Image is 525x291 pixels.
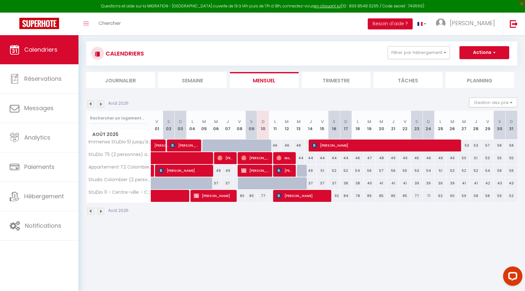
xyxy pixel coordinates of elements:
span: [PERSON_NAME] [276,190,328,202]
div: 48 [376,152,387,164]
abbr: D [510,119,513,125]
div: 53 [458,140,470,151]
div: 52 [340,165,352,177]
span: [PERSON_NAME] [312,139,459,151]
img: ... [436,18,446,28]
div: 56 [505,165,517,177]
div: 42 [482,177,494,189]
div: 48 [293,140,305,151]
th: 15 [316,111,328,140]
span: [PERSON_NAME] [241,164,269,177]
span: [PERSON_NAME] [450,19,495,27]
abbr: S [415,119,418,125]
th: 22 [399,111,411,140]
div: 54 [482,165,494,177]
div: 92 [328,190,340,202]
th: 04 [186,111,198,140]
button: Filtrer par hébergement [388,46,450,59]
div: 52 [470,165,482,177]
th: 31 [505,111,517,140]
span: Analytics [24,133,50,141]
span: Chercher [98,20,121,26]
span: [PERSON_NAME] [241,152,269,164]
span: StuDio 75 (2 personnes) avec terrasse - vue mer [87,152,152,157]
div: 44 [328,152,340,164]
abbr: D [344,119,347,125]
th: 24 [423,111,435,140]
abbr: S [498,119,501,125]
div: 43 [494,177,506,189]
div: 57 [482,140,494,151]
abbr: M [379,119,383,125]
div: 49 [387,152,399,164]
div: 44 [293,152,305,164]
div: 56 [387,165,399,177]
th: 03 [175,111,187,140]
div: 46 [423,152,435,164]
abbr: S [167,119,170,125]
div: 45 [411,152,423,164]
span: [PERSON_NAME] [276,164,292,177]
th: 07 [222,111,234,140]
abbr: L [191,119,193,125]
div: 43 [505,177,517,189]
div: 46 [269,140,281,151]
li: Semaine [158,72,227,88]
th: 17 [340,111,352,140]
abbr: L [439,119,441,125]
h3: CALENDRIERS [104,46,144,61]
abbr: S [250,119,253,125]
th: 27 [458,111,470,140]
th: 01 [151,111,163,140]
div: 78 [352,190,364,202]
div: 37 [316,177,328,189]
span: [PERSON_NAME] [194,190,233,202]
div: 49 [304,165,316,177]
div: 51 [316,165,328,177]
span: Studio Colombier (2 personnes) avec vue sur mer [87,177,152,182]
abbr: V [486,119,489,125]
th: 18 [352,111,364,140]
span: Immense StuDio 51 jusqu'à 4 personnes avec vue mer [87,140,152,144]
span: Hébergement [24,192,64,200]
abbr: M [462,119,466,125]
abbr: M [367,119,371,125]
abbr: L [357,119,359,125]
div: 58 [494,140,506,151]
div: 40 [364,177,376,189]
div: 58 [470,190,482,202]
th: 02 [163,111,175,140]
span: [PERSON_NAME] [154,136,169,148]
div: 56 [364,165,376,177]
abbr: J [309,119,312,125]
abbr: V [404,119,407,125]
div: 55 [494,152,506,164]
span: StuDio 11 - Centre-ville - Cozy [87,190,152,195]
input: Rechercher un logement... [90,112,147,124]
abbr: M [202,119,206,125]
div: 41 [387,177,399,189]
div: 52 [505,190,517,202]
div: 52 [458,165,470,177]
div: 54 [352,165,364,177]
a: [PERSON_NAME] [151,140,163,152]
div: 57 [376,165,387,177]
img: logout [510,20,518,28]
th: 20 [376,111,387,140]
th: 23 [411,111,423,140]
div: 41 [376,177,387,189]
th: 09 [245,111,257,140]
div: 41 [470,177,482,189]
div: 38 [352,177,364,189]
div: 77 [411,190,423,202]
th: 29 [482,111,494,140]
th: 21 [387,111,399,140]
div: 39 [446,177,458,189]
abbr: V [155,119,158,125]
div: 49 [435,152,447,164]
li: Mensuel [230,72,299,88]
span: Appartement T2 Colombier pour 5 personnes vue mer [87,165,152,170]
div: 80 [234,190,246,202]
th: 12 [281,111,293,140]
